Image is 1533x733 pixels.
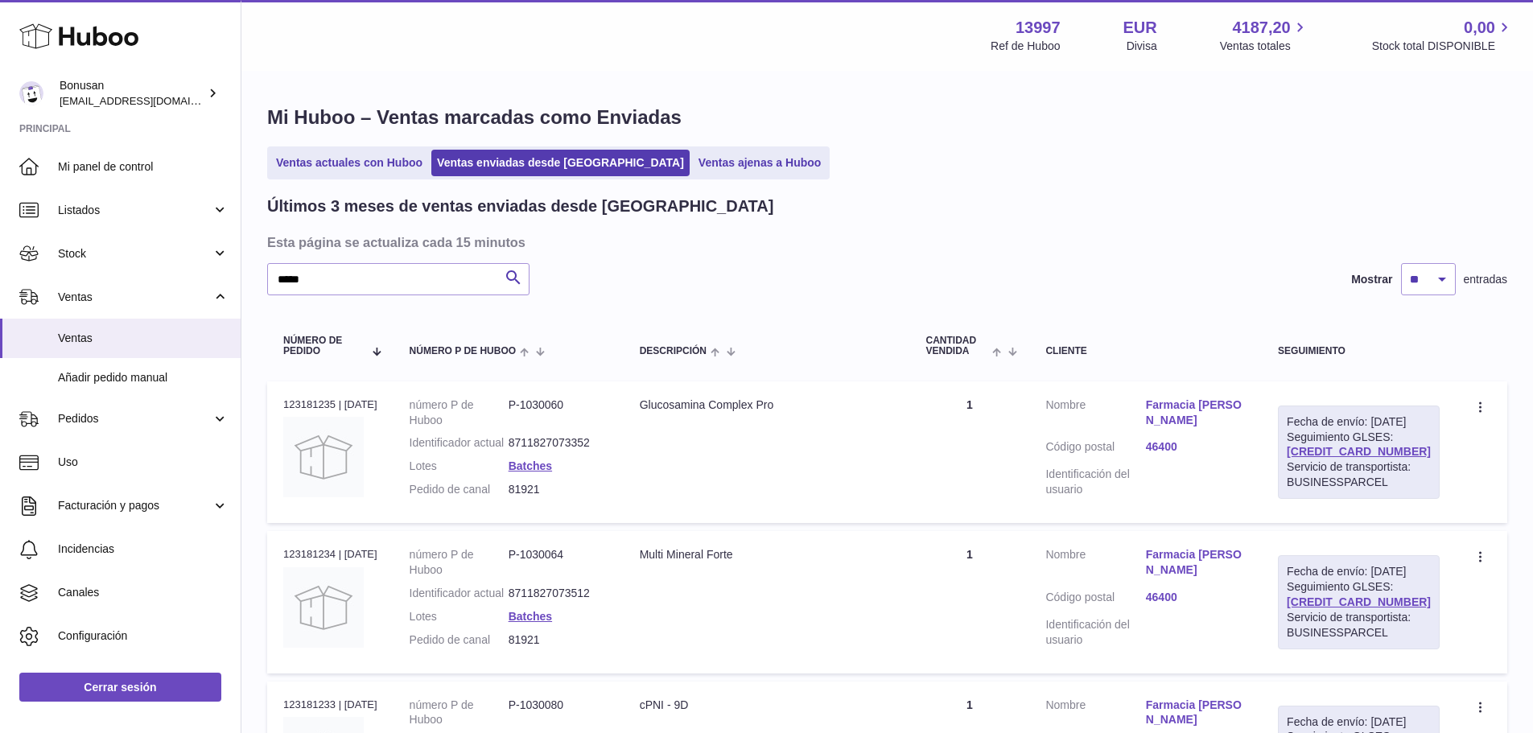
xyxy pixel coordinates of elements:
[410,459,509,474] dt: Lotes
[58,159,229,175] span: Mi panel de control
[926,336,989,356] span: Cantidad vendida
[1146,590,1246,605] a: 46400
[283,417,364,497] img: no-photo.jpg
[509,435,608,451] dd: 8711827073352
[19,673,221,702] a: Cerrar sesión
[58,498,212,513] span: Facturación y pagos
[1045,617,1145,648] dt: Identificación del usuario
[910,531,1030,673] td: 1
[267,196,773,217] h2: Últimos 3 meses de ventas enviadas desde [GEOGRAPHIC_DATA]
[509,586,608,601] dd: 8711827073512
[1464,17,1495,39] span: 0,00
[509,610,552,623] a: Batches
[1287,564,1431,579] div: Fecha de envío: [DATE]
[1045,698,1145,732] dt: Nombre
[1220,17,1309,54] a: 4187,20 Ventas totales
[410,632,509,648] dt: Pedido de canal
[58,246,212,261] span: Stock
[410,482,509,497] dt: Pedido de canal
[1287,595,1431,608] a: [CREDIT_CARD_NUMBER]
[410,547,509,578] dt: número P de Huboo
[1287,459,1431,490] div: Servicio de transportista: BUSINESSPARCEL
[410,586,509,601] dt: Identificador actual
[1220,39,1309,54] span: Ventas totales
[1464,272,1507,287] span: entradas
[1045,439,1145,459] dt: Código postal
[640,547,894,562] div: Multi Mineral Forte
[1278,555,1440,649] div: Seguimiento GLSES:
[58,290,212,305] span: Ventas
[1045,346,1246,356] div: Cliente
[1045,547,1145,582] dt: Nombre
[509,547,608,578] dd: P-1030064
[431,150,690,176] a: Ventas enviadas desde [GEOGRAPHIC_DATA]
[509,698,608,728] dd: P-1030080
[1278,406,1440,499] div: Seguimiento GLSES:
[410,435,509,451] dt: Identificador actual
[1146,439,1246,455] a: 46400
[283,397,377,412] div: 123181235 | [DATE]
[509,482,608,497] dd: 81921
[1146,547,1246,578] a: Farmacia [PERSON_NAME]
[58,585,229,600] span: Canales
[910,381,1030,523] td: 1
[267,105,1507,130] h1: Mi Huboo – Ventas marcadas como Enviadas
[410,397,509,428] dt: número P de Huboo
[1045,397,1145,432] dt: Nombre
[509,397,608,428] dd: P-1030060
[1146,397,1246,428] a: Farmacia [PERSON_NAME]
[60,78,204,109] div: Bonusan
[410,346,516,356] span: número P de Huboo
[1287,414,1431,430] div: Fecha de envío: [DATE]
[283,567,364,648] img: no-photo.jpg
[1232,17,1290,39] span: 4187,20
[1146,698,1246,728] a: Farmacia [PERSON_NAME]
[640,698,894,713] div: cPNI - 9D
[640,346,707,356] span: Descripción
[509,632,608,648] dd: 81921
[410,698,509,728] dt: número P de Huboo
[283,547,377,562] div: 123181234 | [DATE]
[58,203,212,218] span: Listados
[1287,610,1431,640] div: Servicio de transportista: BUSINESSPARCEL
[270,150,428,176] a: Ventas actuales con Huboo
[60,94,237,107] span: [EMAIL_ADDRESS][DOMAIN_NAME]
[1016,17,1061,39] strong: 13997
[58,455,229,470] span: Uso
[1045,590,1145,609] dt: Código postal
[1287,445,1431,458] a: [CREDIT_CARD_NUMBER]
[640,397,894,413] div: Glucosamina Complex Pro
[19,81,43,105] img: info@bonusan.es
[1287,714,1431,730] div: Fecha de envío: [DATE]
[283,698,377,712] div: 123181233 | [DATE]
[1372,39,1514,54] span: Stock total DISPONIBLE
[410,609,509,624] dt: Lotes
[1127,39,1157,54] div: Divisa
[283,336,363,356] span: Número de pedido
[991,39,1060,54] div: Ref de Huboo
[693,150,827,176] a: Ventas ajenas a Huboo
[58,411,212,426] span: Pedidos
[58,628,229,644] span: Configuración
[1372,17,1514,54] a: 0,00 Stock total DISPONIBLE
[1045,467,1145,497] dt: Identificación del usuario
[1123,17,1157,39] strong: EUR
[1278,346,1440,356] div: Seguimiento
[58,331,229,346] span: Ventas
[58,542,229,557] span: Incidencias
[58,370,229,385] span: Añadir pedido manual
[267,233,1503,251] h3: Esta página se actualiza cada 15 minutos
[1351,272,1392,287] label: Mostrar
[509,459,552,472] a: Batches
